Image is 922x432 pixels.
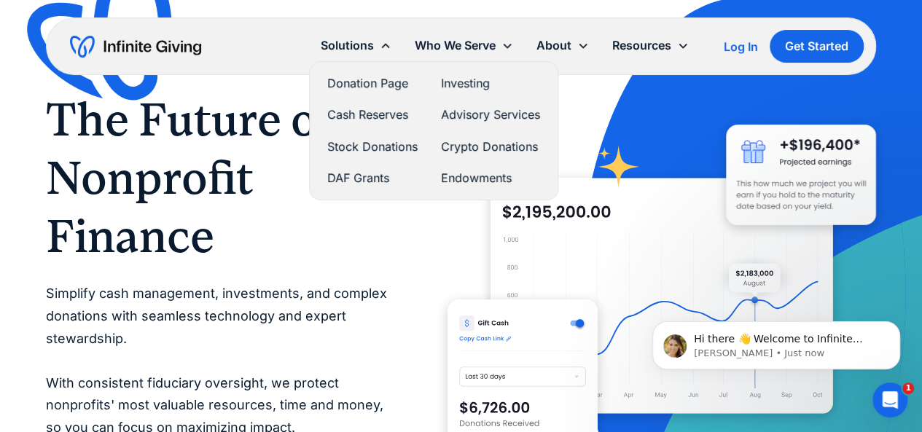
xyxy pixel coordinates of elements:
img: nonprofit donation platform [491,178,833,415]
div: Resources [601,30,700,61]
a: Stock Donations [327,137,418,157]
iframe: Intercom notifications message [630,291,922,393]
iframe: Intercom live chat [872,382,907,417]
div: Solutions [309,30,403,61]
a: Investing [441,74,540,93]
h1: The Future of Nonprofit Finance [46,90,388,265]
a: Get Started [770,30,864,63]
div: Who We Serve [403,30,525,61]
a: DAF Grants [327,168,418,188]
div: About [525,30,601,61]
div: Solutions [321,36,374,55]
div: Log In [724,41,758,52]
a: Donation Page [327,74,418,93]
a: Endowments [441,168,540,188]
div: Resources [612,36,671,55]
a: Crypto Donations [441,137,540,157]
nav: Solutions [309,61,558,200]
a: Cash Reserves [327,105,418,125]
div: About [536,36,571,55]
a: home [70,35,201,58]
div: Who We Serve [415,36,496,55]
a: Advisory Services [441,105,540,125]
a: Log In [724,38,758,55]
span: 1 [902,382,914,394]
